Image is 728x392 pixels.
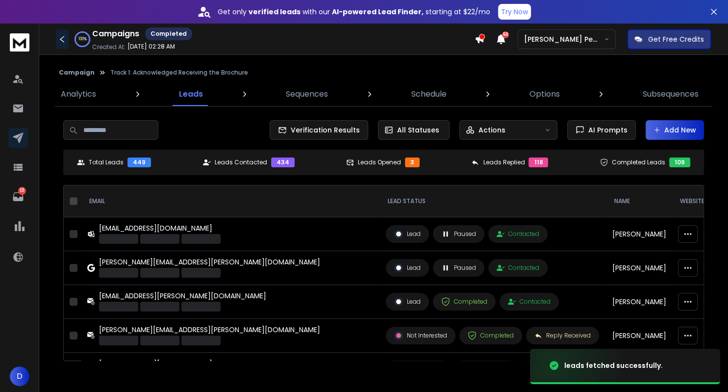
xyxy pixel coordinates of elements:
span: Verification Results [287,125,360,135]
a: Sequences [280,82,334,106]
p: [DATE] 02:28 AM [127,43,175,51]
div: Not Interested [394,331,447,340]
a: Leads [173,82,209,106]
td: [PERSON_NAME] [606,285,672,319]
div: Completed [145,27,192,40]
div: 3 [405,157,420,167]
p: [PERSON_NAME] Personal WorkSpace [524,34,604,44]
div: Contacted [497,230,539,238]
a: Options [524,82,566,106]
div: Completed [441,297,487,306]
div: 118 [528,157,548,167]
p: Leads Replied [483,158,525,166]
div: Lead [394,297,421,306]
th: NAME [606,185,672,217]
button: D [10,366,29,386]
div: [PERSON_NAME][EMAIL_ADDRESS][PERSON_NAME][DOMAIN_NAME] [99,325,320,335]
div: Contacted [508,298,551,306]
p: Sequences [286,88,328,100]
p: Get only with our starting at $22/mo [218,7,490,17]
button: Verification Results [270,120,368,140]
a: Subsequences [637,82,704,106]
div: Contacted [497,264,539,272]
strong: AI-powered Lead Finder, [332,7,424,17]
p: Get Free Credits [648,34,704,44]
p: Total Leads [89,158,124,166]
button: AI Prompts [567,120,636,140]
p: Completed Leads [612,158,665,166]
p: 121 [18,187,26,195]
p: 100 % [78,36,87,42]
div: [EMAIL_ADDRESS][DOMAIN_NAME] [99,223,221,233]
p: Actions [478,125,505,135]
th: LEAD STATUS [380,185,606,217]
p: Subsequences [643,88,699,100]
a: Analytics [55,82,102,106]
div: [EMAIL_ADDRESS][PERSON_NAME][DOMAIN_NAME] [99,291,266,301]
p: Created At: [92,43,126,51]
button: Campaign [59,69,95,77]
div: Completed [468,331,514,340]
p: Schedule [411,88,447,100]
td: [PERSON_NAME] [606,217,672,251]
p: Leads Contacted [215,158,267,166]
p: Analytics [61,88,96,100]
button: Get Free Credits [628,29,711,49]
span: 50 [502,31,509,38]
a: Schedule [405,82,452,106]
th: EMAIL [81,185,380,217]
div: 449 [127,157,151,167]
td: [PERSON_NAME] [606,251,672,285]
p: Leads Opened [358,158,401,166]
h1: Campaigns [92,28,139,40]
div: Paused [441,230,476,238]
button: Try Now [498,4,531,20]
strong: verified leads [249,7,301,17]
div: 109 [669,157,690,167]
div: [PERSON_NAME][EMAIL_ADDRESS][PERSON_NAME][DOMAIN_NAME] [99,257,320,267]
span: AI Prompts [584,125,628,135]
td: [PERSON_NAME] [606,319,672,353]
div: Paused [441,263,476,272]
div: 434 [271,157,295,167]
p: All Statuses [397,125,439,135]
button: Add New [646,120,704,140]
p: Try Now [501,7,528,17]
div: leads fetched successfully. [564,361,663,370]
p: Track 1: Acknowledged Receiving the Brochure [110,69,248,77]
div: Lead [394,230,421,238]
img: logo [10,33,29,52]
p: Options [529,88,560,100]
div: [EMAIL_ADDRESS][DOMAIN_NAME] [99,359,221,368]
a: 121 [8,187,28,207]
div: Lead [394,263,421,272]
div: Reply Received [534,332,591,340]
p: Leads [179,88,203,100]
